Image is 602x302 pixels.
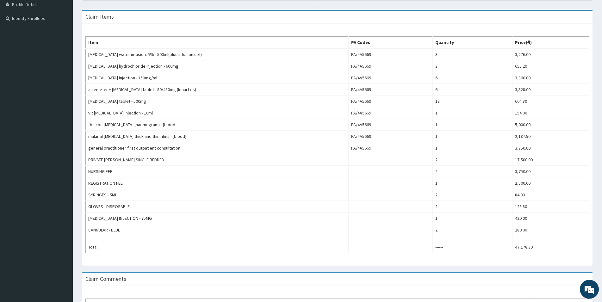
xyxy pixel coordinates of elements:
[86,37,349,49] th: Item
[512,107,589,119] td: 154.00
[86,96,349,107] td: [MEDICAL_DATA] tablet - 500mg
[432,213,512,224] td: 1
[85,14,114,20] h3: Claim Items
[432,201,512,213] td: 2
[512,177,589,189] td: 2,500.00
[348,60,432,72] td: PA/4A5669
[348,142,432,154] td: PA/4A5669
[348,84,432,96] td: PA/4A5669
[432,154,512,166] td: 2
[432,131,512,142] td: 1
[85,276,126,282] h3: Claim Comments
[432,189,512,201] td: 2
[86,189,349,201] td: SYRINGES - 5ML
[512,131,589,142] td: 2,187.50
[348,119,432,131] td: PA/4A5669
[512,189,589,201] td: 84.00
[86,241,349,253] td: Total
[348,131,432,142] td: PA/4A5669
[512,84,589,96] td: 3,528.00
[37,80,87,144] span: We're online!
[432,142,512,154] td: 1
[512,166,589,177] td: 3,750.00
[33,35,106,44] div: Chat with us now
[512,142,589,154] td: 3,750.00
[512,241,589,253] td: 47,178.30
[432,119,512,131] td: 1
[432,241,512,253] td: ------
[86,107,349,119] td: vit [MEDICAL_DATA] injection - 10ml
[3,173,121,195] textarea: Type your message and hit 'Enter'
[512,224,589,236] td: 280.00
[512,60,589,72] td: 655.20
[512,119,589,131] td: 5,000.00
[512,201,589,213] td: 128.80
[432,107,512,119] td: 1
[86,201,349,213] td: GLOVES - DISPOSABLE
[104,3,119,18] div: Minimize live chat window
[348,37,432,49] th: PA Codes
[512,96,589,107] td: 604.80
[86,131,349,142] td: malarial [MEDICAL_DATA] thick and thin films - [blood]
[432,60,512,72] td: 3
[512,72,589,84] td: 3,360.00
[432,37,512,49] th: Quantity
[348,96,432,107] td: PA/4A5669
[432,177,512,189] td: 1
[432,96,512,107] td: 18
[86,72,349,84] td: [MEDICAL_DATA] injection - 150mg/ml
[86,213,349,224] td: [MEDICAL_DATA] INJECTION - 75MG
[512,213,589,224] td: 420.00
[86,142,349,154] td: general practitioner first outpatient consultation
[348,48,432,60] td: PA/4A5669
[86,119,349,131] td: fbc cbc-[MEDICAL_DATA] (haemogram) - [blood]
[432,72,512,84] td: 6
[86,60,349,72] td: [MEDICAL_DATA] hydrochloride injection - 600mg
[512,37,589,49] th: Price(₦)
[86,166,349,177] td: NURSING FEE
[432,84,512,96] td: 6
[432,48,512,60] td: 3
[86,154,349,166] td: PRIVATE [PERSON_NAME] SINGLE BEDDED
[512,48,589,60] td: 3,276.00
[12,32,26,47] img: d_794563401_company_1708531726252_794563401
[86,177,349,189] td: REGISTRATION FEE
[86,48,349,60] td: [MEDICAL_DATA] water infusion: 5% - 500ml(plus infusion set)
[432,224,512,236] td: 2
[348,72,432,84] td: PA/4A5669
[86,224,349,236] td: CANNULAR - BLUE
[432,166,512,177] td: 2
[86,84,349,96] td: artemeter + [MEDICAL_DATA] tablet - 80/480mg (lonart ds)
[348,107,432,119] td: PA/4A5669
[512,154,589,166] td: 17,500.00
